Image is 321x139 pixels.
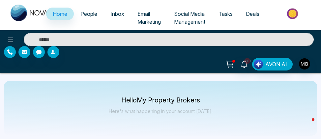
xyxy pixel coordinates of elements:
a: Email Marketing [131,8,167,28]
span: Home [53,11,67,17]
p: Hello My Property Brokers [109,97,213,103]
a: 10+ [236,58,252,69]
span: Email Marketing [137,11,161,25]
a: Inbox [104,8,131,20]
a: Tasks [212,8,239,20]
a: People [74,8,104,20]
a: Social Media Management [167,8,212,28]
p: Here's what happening in your account [DATE]. [109,108,213,114]
img: Market-place.gif [269,6,317,21]
a: Home [46,8,74,20]
iframe: Intercom live chat [299,117,314,132]
img: User Avatar [299,58,310,69]
button: AVON AI [252,58,293,70]
span: Tasks [219,11,233,17]
span: 10+ [244,58,250,64]
span: AVON AI [265,60,287,68]
a: Deals [239,8,266,20]
span: Social Media Management [174,11,205,25]
span: Inbox [110,11,124,17]
img: Lead Flow [254,60,263,69]
span: People [80,11,97,17]
img: Nova CRM Logo [11,5,50,21]
span: Deals [246,11,259,17]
